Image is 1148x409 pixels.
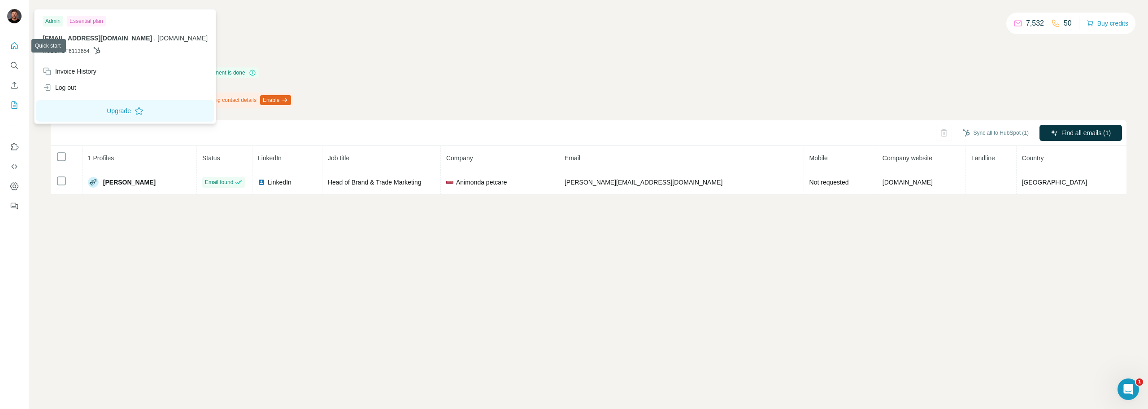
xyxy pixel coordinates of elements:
span: [PERSON_NAME][EMAIL_ADDRESS][DOMAIN_NAME] [565,179,722,186]
span: Animonda petcare [456,178,507,187]
span: HUBSPOT6113654 [43,47,90,55]
button: Find all emails (1) [1039,125,1122,141]
button: Upgrade [36,100,214,122]
span: Not requested [809,179,849,186]
div: Essential plan [67,16,106,26]
button: Search [7,57,22,74]
button: Sync all to HubSpot (1) [957,126,1035,140]
span: 1 [1136,378,1143,386]
span: Landline [971,154,995,162]
span: [DOMAIN_NAME] [883,179,933,186]
button: Enrich CSV [7,77,22,93]
span: . [154,35,156,42]
div: Log out [43,83,76,92]
span: Company [446,154,473,162]
button: Dashboard [7,178,22,194]
span: [EMAIL_ADDRESS][DOMAIN_NAME] [43,35,152,42]
button: Enable [260,95,291,105]
span: Status [202,154,220,162]
div: Invoice History [43,67,96,76]
span: Mobile [809,154,828,162]
span: Email found [205,178,233,186]
img: company-logo [446,179,453,186]
span: 1 Profiles [88,154,114,162]
div: Admin [43,16,63,26]
span: LinkedIn [268,178,291,187]
button: My lists [7,97,22,113]
span: LinkedIn [258,154,282,162]
button: Use Surfe on LinkedIn [7,139,22,155]
button: Buy credits [1087,17,1128,30]
span: Find all emails (1) [1061,128,1111,137]
button: Feedback [7,198,22,214]
img: LinkedIn logo [258,179,265,186]
span: [DOMAIN_NAME] [157,35,208,42]
span: Company website [883,154,932,162]
button: Quick start [7,38,22,54]
span: Email [565,154,580,162]
img: Avatar [7,9,22,23]
span: [PERSON_NAME] [103,178,156,187]
div: Enrichment is done [196,67,259,78]
p: 7,532 [1026,18,1044,29]
span: Head of Brand & Trade Marketing [328,179,422,186]
span: Country [1022,154,1044,162]
p: 50 [1064,18,1072,29]
span: [GEOGRAPHIC_DATA] [1022,179,1087,186]
button: Use Surfe API [7,158,22,175]
span: Job title [328,154,349,162]
iframe: Intercom live chat [1118,378,1139,400]
img: Avatar [88,177,99,188]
